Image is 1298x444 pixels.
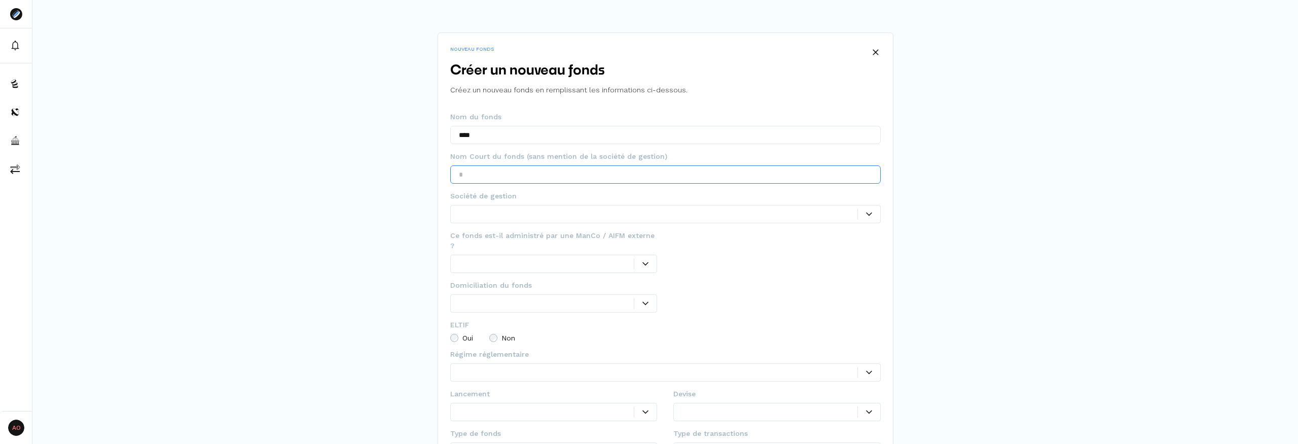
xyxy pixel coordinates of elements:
img: asset-managers [10,135,20,146]
span: Devise [673,389,696,399]
p: Créez un nouveau fonds en remplissant les informations ci-dessous. [450,85,881,95]
input: Oui [450,334,458,342]
button: funds [2,72,30,96]
p: NOUVEAU FONDS [450,45,881,53]
button: commissions [2,157,30,181]
span: Lancement [450,389,490,399]
span: Oui [462,334,473,341]
span: Régime réglementaire [450,349,529,359]
span: Non [501,334,515,341]
button: distributors [2,100,30,124]
img: distributors [10,107,20,117]
button: asset-managers [2,128,30,153]
span: ELTIF [450,320,469,330]
span: Type de transactions [673,428,748,438]
img: commissions [10,164,20,174]
span: AO [8,420,24,436]
span: Nom Court du fonds (sans mention de la société de gestion) [450,151,667,161]
span: Nom du fonds [450,112,501,122]
input: Non [489,334,497,342]
span: Société de gestion [450,191,517,201]
span: Type de fonds [450,428,501,438]
h2: Créer un nouveau fonds [450,61,881,81]
span: Ce fonds est-il administré par une ManCo / AIFM externe ? [450,230,658,251]
img: funds [10,79,20,89]
span: Domiciliation du fonds [450,280,532,290]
